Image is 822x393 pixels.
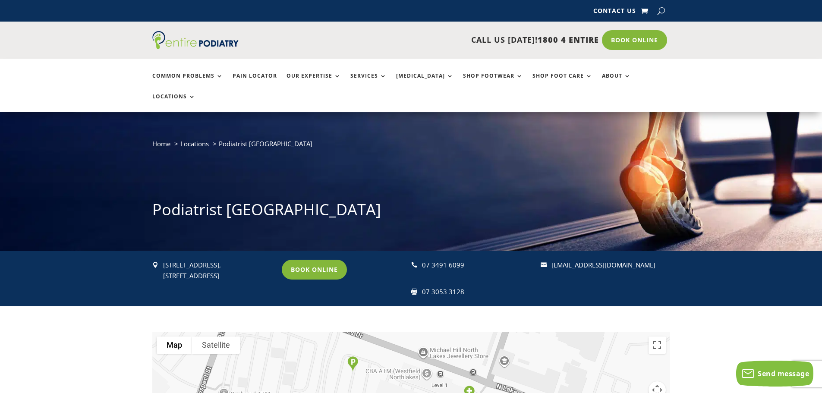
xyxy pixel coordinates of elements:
[152,94,195,112] a: Locations
[602,30,667,50] a: Book Online
[538,35,599,45] span: 1800 4 ENTIRE
[152,31,239,49] img: logo (1)
[344,353,362,375] div: Parking
[411,262,417,268] span: 
[422,260,533,271] div: 07 3491 6099
[152,42,239,51] a: Entire Podiatry
[551,261,655,269] a: [EMAIL_ADDRESS][DOMAIN_NAME]
[411,289,417,295] span: 
[532,73,592,91] a: Shop Foot Care
[152,199,670,225] h1: Podiatrist [GEOGRAPHIC_DATA]
[233,73,277,91] a: Pain Locator
[649,336,666,354] button: Toggle fullscreen view
[541,262,547,268] span: 
[157,336,192,354] button: Show street map
[192,336,240,354] button: Show satellite imagery
[219,139,312,148] span: Podiatrist [GEOGRAPHIC_DATA]
[422,286,533,298] div: 07 3053 3128
[593,8,636,17] a: Contact Us
[350,73,387,91] a: Services
[163,260,274,282] p: [STREET_ADDRESS], [STREET_ADDRESS]
[287,73,341,91] a: Our Expertise
[152,262,158,268] span: 
[282,260,347,280] a: Book Online
[602,73,631,91] a: About
[396,73,454,91] a: [MEDICAL_DATA]
[736,361,813,387] button: Send message
[152,138,670,156] nav: breadcrumb
[180,139,209,148] a: Locations
[152,73,223,91] a: Common Problems
[272,35,599,46] p: CALL US [DATE]!
[758,369,809,378] span: Send message
[152,139,170,148] a: Home
[463,73,523,91] a: Shop Footwear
